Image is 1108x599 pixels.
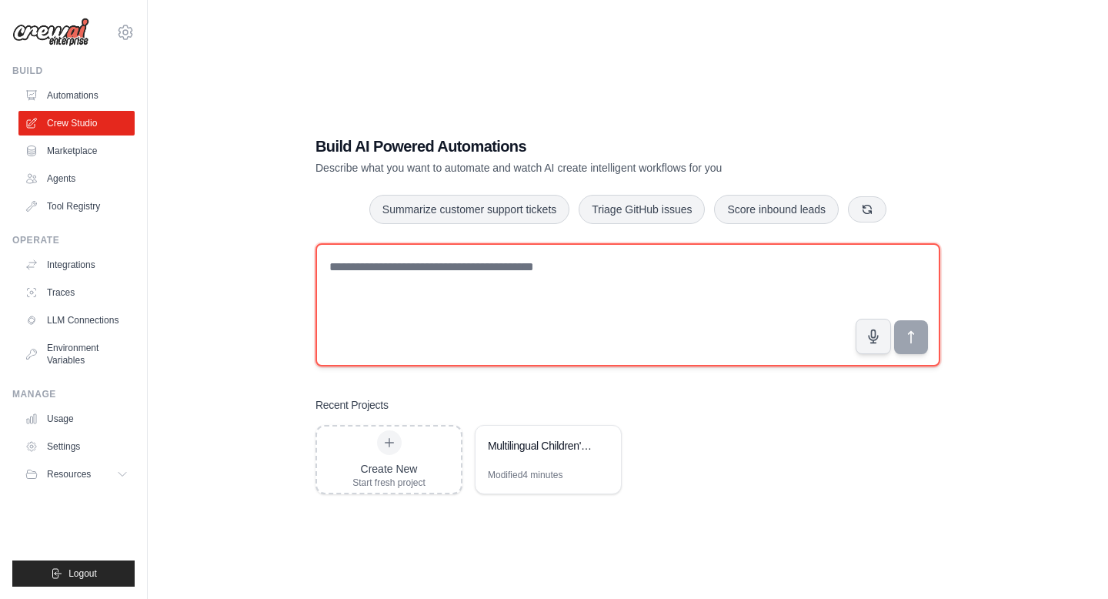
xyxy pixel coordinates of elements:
[12,18,89,47] img: Logo
[352,477,426,489] div: Start fresh project
[369,195,569,224] button: Summarize customer support tickets
[18,166,135,191] a: Agents
[18,407,135,431] a: Usage
[68,567,97,580] span: Logout
[579,195,705,224] button: Triage GitHub issues
[18,139,135,163] a: Marketplace
[18,434,135,459] a: Settings
[12,65,135,77] div: Build
[18,194,135,219] a: Tool Registry
[47,468,91,480] span: Resources
[315,397,389,413] h3: Recent Projects
[315,136,833,157] h1: Build AI Powered Automations
[18,308,135,333] a: LLM Connections
[848,196,886,223] button: Get new suggestions
[18,83,135,108] a: Automations
[352,461,426,477] div: Create New
[18,462,135,487] button: Resources
[315,160,833,176] p: Describe what you want to automate and watch AI create intelligent workflows for you
[714,195,839,224] button: Score inbound leads
[488,438,593,453] div: Multilingual Children's Story Book Generator
[18,280,135,305] a: Traces
[488,469,562,481] div: Modified 4 minutes
[18,253,135,277] a: Integrations
[12,234,135,246] div: Operate
[12,388,135,400] div: Manage
[18,336,135,373] a: Environment Variables
[1031,525,1108,599] iframe: Chat Widget
[856,319,891,354] button: Click to speak your automation idea
[18,111,135,136] a: Crew Studio
[12,561,135,587] button: Logout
